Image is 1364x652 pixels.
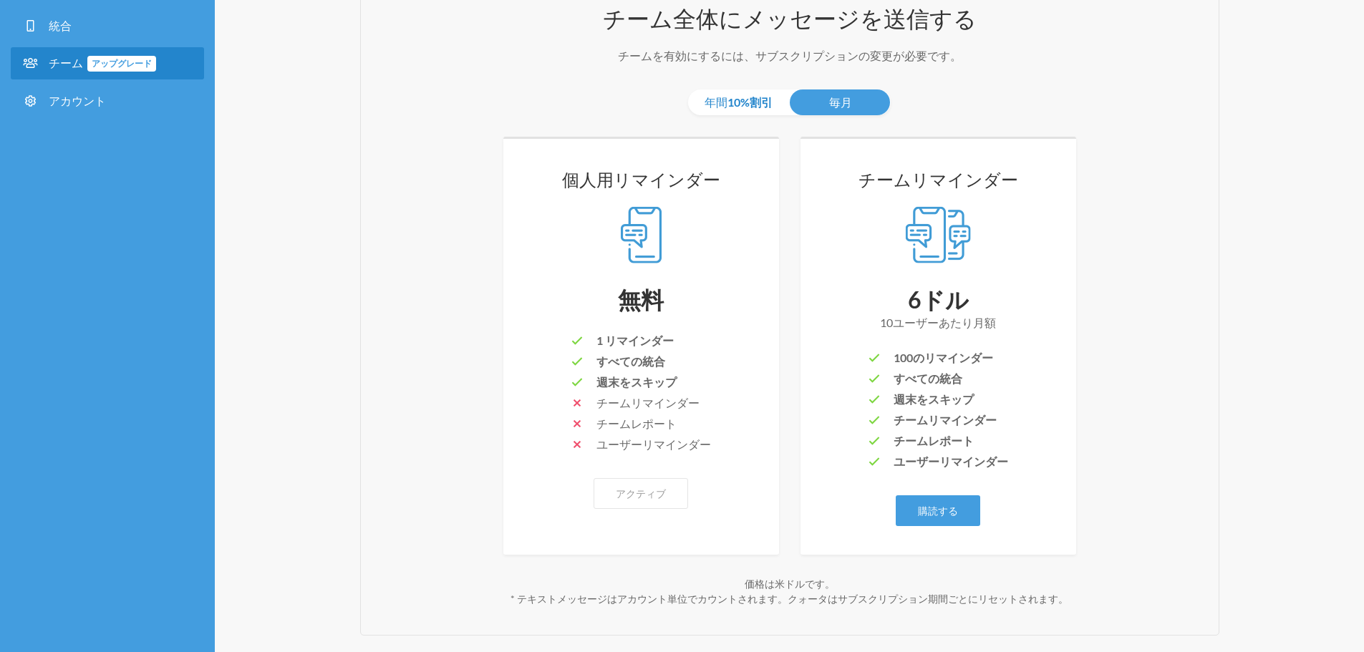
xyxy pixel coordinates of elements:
[727,95,773,109] font: 10%割引
[894,434,974,447] font: チームレポート
[894,413,997,427] font: チームリマインダー
[896,495,980,525] a: 購読する
[596,437,711,451] font: ユーザーリマインダー
[829,95,852,109] font: 毎月
[49,19,72,32] font: 統合
[511,593,1068,605] font: * テキストメッセージはアカウント単位でカウントされます。クォータはサブスクリプション期間ごとにリセットされます。
[908,286,969,313] font: 6ドル
[596,334,674,347] font: 1 リマインダー
[705,95,727,109] font: 年間
[618,286,664,313] font: 無料
[49,94,106,107] font: アカウント
[745,578,835,590] font: 価格は米ドルです。
[596,375,677,389] font: 週末をスキップ
[616,488,666,500] font: アクティブ
[596,354,665,368] font: すべての統合
[594,478,688,508] button: アクティブ
[49,56,83,69] font: チーム
[596,396,700,409] font: チームリマインダー
[562,169,720,190] font: 個人用リマインダー
[596,417,677,430] font: チームレポート
[92,58,152,69] font: アップグレード
[11,10,204,42] a: 統合
[618,49,962,62] font: チームを有効にするには、サブスクリプションの変更が必要です。
[894,371,962,385] font: すべての統合
[11,85,204,117] a: アカウント
[880,316,996,329] font: 10ユーザーあたり月額
[790,89,891,115] a: 毎月
[11,47,204,79] a: チームアップグレード
[603,4,977,32] font: チーム全体にメッセージを送信する
[688,89,788,115] a: 年間10%割引
[894,351,993,364] font: 100のリマインダー
[894,454,1008,468] font: ユーザーリマインダー
[894,392,974,406] font: 週末をスキップ
[858,169,1018,190] font: チームリマインダー
[918,505,958,517] font: 購読する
